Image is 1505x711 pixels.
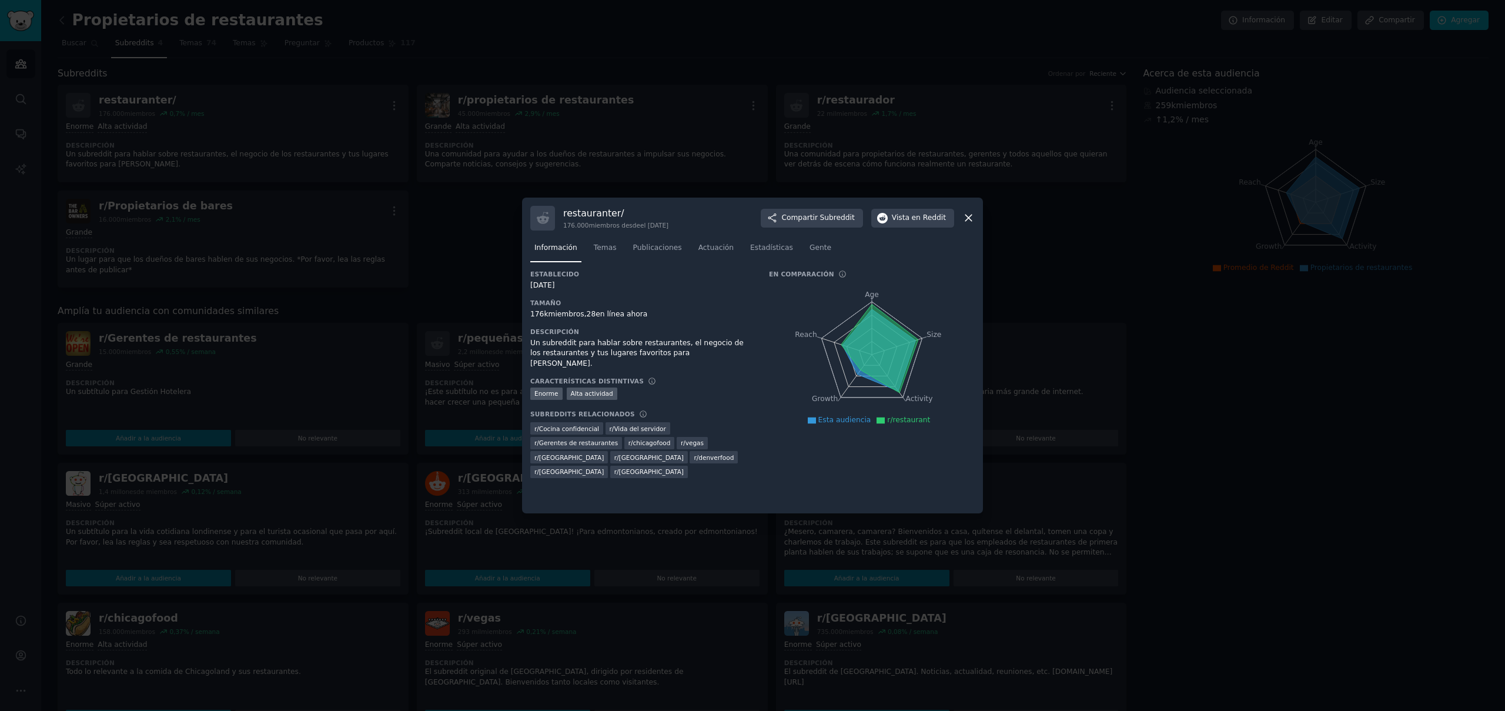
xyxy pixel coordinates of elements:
[820,213,854,222] font: Subreddit
[594,243,617,252] font: Temas
[927,330,941,338] tspan: Size
[534,468,539,475] font: r/
[534,454,539,461] font: r/
[539,454,604,461] font: [GEOGRAPHIC_DATA]
[590,239,621,263] a: Temas
[587,310,596,318] font: 28
[530,281,554,289] font: [DATE]
[530,328,579,335] font: Descripción
[746,239,797,263] a: Estadísticas
[750,243,793,252] font: Estadísticas
[617,208,624,219] font: r/
[805,239,835,263] a: Gente
[539,425,599,432] font: Cocina confidencial
[530,378,644,385] font: Características distintivas
[530,271,579,278] font: Establecido
[761,209,862,228] button: CompartirSubreddit
[530,339,744,368] font: Un subreddit para hablar sobre restaurantes, el negocio de los restaurantes y tus lugares favorit...
[633,439,671,446] font: chicagofood
[892,213,909,222] font: Vista
[530,410,635,418] font: Subreddits relacionados
[812,395,838,403] tspan: Growth
[614,454,619,461] font: r/
[694,454,698,461] font: r/
[685,439,704,446] font: vegas
[548,310,586,318] font: miembros,
[633,243,682,252] font: Publicaciones
[530,239,581,263] a: Información
[539,439,618,446] font: Gerentes de restaurantes
[614,468,619,475] font: r/
[640,222,668,229] font: el [DATE]
[912,213,946,222] font: en Reddit
[871,209,954,228] button: Vistaen Reddit
[619,468,684,475] font: [GEOGRAPHIC_DATA]
[628,439,633,446] font: r/
[795,330,817,338] tspan: Reach
[681,439,685,446] font: r/
[769,271,834,278] font: En comparación
[563,222,588,229] font: 176.000
[887,416,930,424] font: r/restaurant
[610,425,614,432] font: r/
[534,425,539,432] font: r/
[865,291,879,299] tspan: Age
[619,454,684,461] font: [GEOGRAPHIC_DATA]
[906,395,933,403] tspan: Activity
[571,390,613,397] font: Alta actividad
[694,239,738,263] a: Actuación
[698,454,734,461] font: denverfood
[534,390,558,397] font: Enorme
[781,213,818,222] font: Compartir
[818,416,871,424] font: Esta audiencia
[530,310,548,318] font: 176k
[588,222,640,229] font: miembros desde
[534,439,539,446] font: r/
[810,243,831,252] font: Gente
[563,208,617,219] font: restaurante
[539,468,604,475] font: [GEOGRAPHIC_DATA]
[596,310,647,318] font: en línea ahora
[534,243,577,252] font: Información
[698,243,734,252] font: Actuación
[530,299,561,306] font: Tamaño
[614,425,665,432] font: Vida del servidor
[629,239,686,263] a: Publicaciones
